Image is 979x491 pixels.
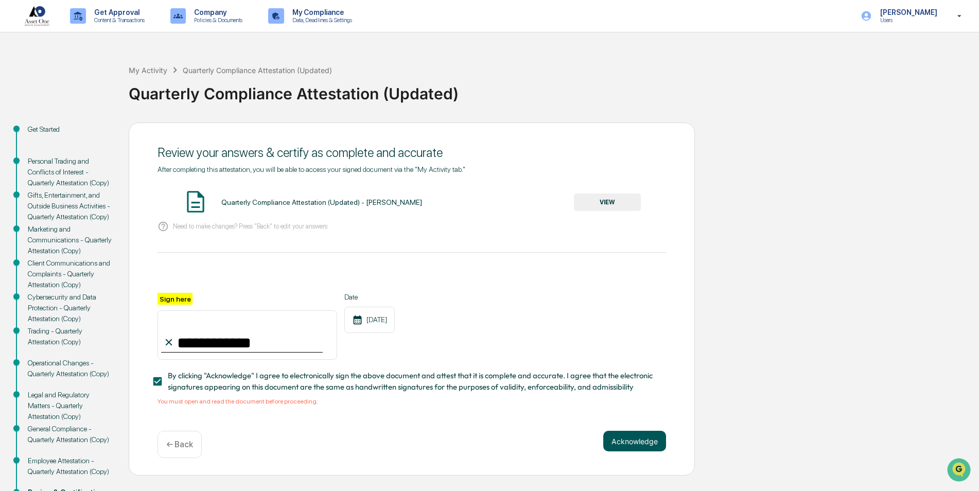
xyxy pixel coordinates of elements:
[183,189,208,215] img: Document Icon
[28,190,112,222] div: Gifts, Entertainment, and Outside Business Activities - Quarterly Attestation (Copy)
[28,358,112,379] div: Operational Changes - Quarterly Attestation (Copy)
[284,16,357,24] p: Data, Deadlines & Settings
[28,258,112,290] div: Client Communications and Complaints - Quarterly Attestation (Copy)
[10,22,187,38] p: How can we help?
[158,398,666,405] div: You must open and read the document before proceeding.
[173,222,327,230] p: Need to make changes? Press "Back" to edit your answers
[872,16,942,24] p: Users
[21,130,66,140] span: Preclearance
[10,131,19,139] div: 🖐️
[175,82,187,94] button: Start new chat
[168,370,658,393] span: By clicking "Acknowledge" I agree to electronically sign the above document and attest that it is...
[10,79,29,97] img: 1746055101610-c473b297-6a78-478c-a979-82029cc54cd1
[603,431,666,451] button: Acknowledge
[28,390,112,422] div: Legal and Regulatory Matters - Quarterly Attestation (Copy)
[28,156,112,188] div: Personal Trading and Conflicts of Interest - Quarterly Attestation (Copy)
[21,149,65,160] span: Data Lookup
[158,293,193,305] label: Sign here
[129,66,167,75] div: My Activity
[28,224,112,256] div: Marketing and Communications - Quarterly Attestation (Copy)
[85,130,128,140] span: Attestations
[183,66,332,75] div: Quarterly Compliance Attestation (Updated)
[872,8,942,16] p: [PERSON_NAME]
[73,174,125,182] a: Powered byPylon
[344,307,395,333] div: [DATE]
[6,145,69,164] a: 🔎Data Lookup
[102,174,125,182] span: Pylon
[86,8,150,16] p: Get Approval
[186,8,248,16] p: Company
[221,198,422,206] div: Quarterly Compliance Attestation (Updated) - [PERSON_NAME]
[28,292,112,324] div: Cybersecurity and Data Protection - Quarterly Attestation (Copy)
[158,165,465,173] span: After completing this attestation, you will be able to access your signed document via the "My Ac...
[71,126,132,144] a: 🗄️Attestations
[186,16,248,24] p: Policies & Documents
[6,126,71,144] a: 🖐️Preclearance
[166,440,193,449] p: ← Back
[129,76,974,103] div: Quarterly Compliance Attestation (Updated)
[10,150,19,159] div: 🔎
[28,455,112,477] div: Employee Attestation - Quarterly Attestation (Copy)
[86,16,150,24] p: Content & Transactions
[28,424,112,445] div: General Compliance - Quarterly Attestation (Copy)
[25,6,49,26] img: logo
[946,457,974,485] iframe: Open customer support
[28,124,112,135] div: Get Started
[28,326,112,347] div: Trading - Quarterly Attestation (Copy)
[284,8,357,16] p: My Compliance
[35,79,169,89] div: Start new chat
[344,293,395,301] label: Date
[35,89,130,97] div: We're available if you need us!
[75,131,83,139] div: 🗄️
[574,194,641,211] button: VIEW
[158,145,666,160] div: Review your answers & certify as complete and accurate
